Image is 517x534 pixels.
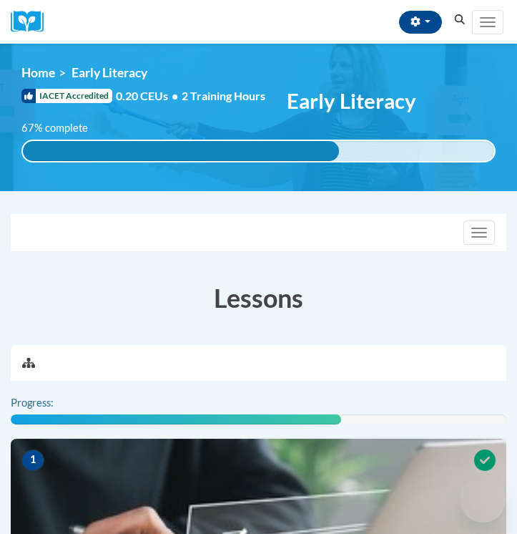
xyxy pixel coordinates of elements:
button: Search [449,11,471,29]
a: Cox Campus [11,11,54,33]
span: 0.20 CEUs [116,88,182,104]
div: 67% complete [23,141,339,161]
label: 67% complete [21,120,104,136]
span: Early Literacy [72,65,147,80]
iframe: Button to launch messaging window [460,477,506,523]
span: • [172,89,178,102]
span: IACET Accredited [21,89,112,103]
span: 1 [21,450,44,471]
a: Home [21,65,55,80]
h3: Lessons [11,280,506,316]
span: 2 Training Hours [182,89,265,102]
span: Early Literacy [287,88,416,113]
img: Logo brand [11,11,54,33]
label: Progress: [11,395,93,411]
button: Account Settings [399,11,442,34]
